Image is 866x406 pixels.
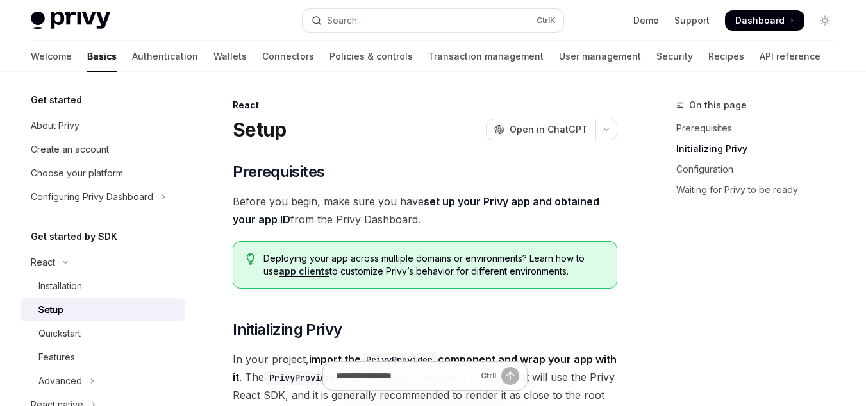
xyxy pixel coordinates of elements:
div: Configuring Privy Dashboard [31,189,153,205]
a: Demo [633,14,659,27]
a: Setup [21,298,185,321]
a: Configuration [676,159,845,180]
a: Connectors [262,41,314,72]
div: Quickstart [38,326,81,341]
div: Choose your platform [31,165,123,181]
div: Advanced [38,373,82,389]
button: Open search [303,9,564,32]
button: Send message [501,367,519,385]
a: Wallets [213,41,247,72]
a: Prerequisites [676,118,845,139]
div: React [233,99,617,112]
div: Features [38,350,75,365]
h5: Get started [31,92,82,108]
span: Prerequisites [233,162,324,182]
div: Create an account [31,142,109,157]
a: Features [21,346,185,369]
code: PrivyProvider [361,353,438,367]
span: Dashboard [735,14,785,27]
button: Toggle dark mode [815,10,835,31]
h1: Setup [233,118,286,141]
span: On this page [689,97,747,113]
span: Initializing Privy [233,319,342,340]
a: Quickstart [21,322,185,345]
a: Basics [87,41,117,72]
span: Open in ChatGPT [510,123,588,136]
a: Welcome [31,41,72,72]
a: Initializing Privy [676,139,845,159]
a: User management [559,41,641,72]
img: light logo [31,12,110,30]
button: Toggle Configuring Privy Dashboard section [21,185,185,208]
button: Open in ChatGPT [486,119,595,140]
a: Dashboard [725,10,804,31]
div: About Privy [31,118,79,133]
a: Policies & controls [329,41,413,72]
span: Before you begin, make sure you have from the Privy Dashboard. [233,192,617,228]
a: Waiting for Privy to be ready [676,180,845,200]
div: Setup [38,302,63,317]
a: Installation [21,275,185,298]
a: Security [656,41,693,72]
strong: import the component and wrap your app with it [233,353,617,384]
button: Toggle Advanced section [21,369,185,393]
a: Create an account [21,138,185,161]
a: Support [674,14,710,27]
a: Recipes [708,41,744,72]
input: Ask a question... [336,362,476,390]
h5: Get started by SDK [31,229,117,244]
div: Installation [38,278,82,294]
span: Ctrl K [537,15,556,26]
svg: Tip [246,253,255,265]
a: About Privy [21,114,185,137]
span: Deploying your app across multiple domains or environments? Learn how to use to customize Privy’s... [263,252,604,278]
a: Choose your platform [21,162,185,185]
button: Toggle React section [21,251,185,274]
a: Authentication [132,41,198,72]
a: API reference [760,41,820,72]
a: app clients [279,266,329,277]
div: React [31,255,55,270]
a: Transaction management [428,41,544,72]
div: Search... [327,13,363,28]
